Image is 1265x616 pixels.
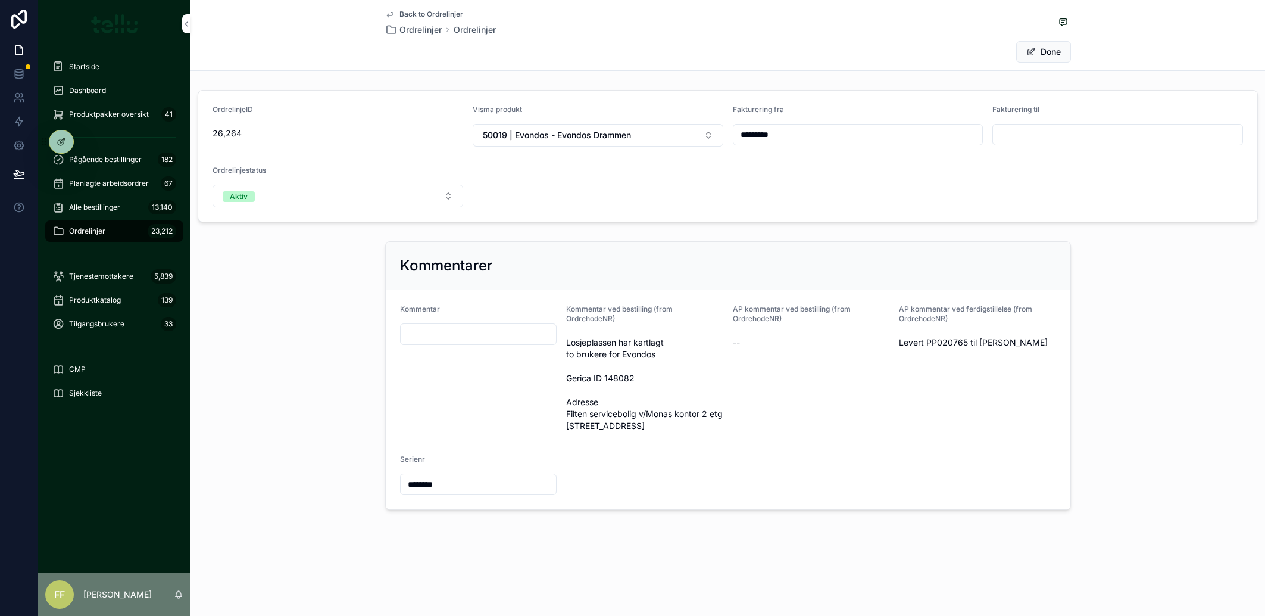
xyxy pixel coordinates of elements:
span: Kommentar [400,304,440,313]
div: 13,140 [148,200,176,214]
a: Back to Ordrelinjer [385,10,463,19]
span: Startside [69,62,99,71]
span: AP kommentar ved ferdigstillelse (from OrdrehodeNR) [899,304,1032,323]
a: Planlagte arbeidsordrer67 [45,173,183,194]
div: 139 [158,293,176,307]
span: Pågående bestillinger [69,155,142,164]
a: Produktkatalog139 [45,290,183,311]
a: Produktpakker oversikt41 [45,104,183,125]
a: Ordrelinjer [454,24,496,36]
span: Dashboard [69,86,106,95]
button: Done [1016,41,1071,63]
div: 33 [161,317,176,331]
a: Ordrelinjer23,212 [45,220,183,242]
span: -- [733,337,740,349]
span: Ordrelinjer [399,24,442,36]
img: App logo [91,14,138,33]
span: Ordrelinjer [69,226,105,236]
div: Aktiv [230,191,248,202]
span: Serienr [400,455,425,463]
a: Pågående bestillinger182 [45,149,183,170]
span: AP kommentar ved bestilling (from OrdrehodeNR) [733,304,851,323]
span: Back to Ordrelinjer [399,10,463,19]
a: Alle bestillinger13,140 [45,197,183,218]
span: Tilgangsbrukere [69,319,124,329]
div: 23,212 [148,224,176,238]
span: FF [54,587,65,602]
a: Startside [45,56,183,77]
button: Select Button [213,185,463,207]
div: 67 [161,176,176,191]
a: CMP [45,359,183,380]
a: Sjekkliste [45,382,183,404]
span: Planlagte arbeidsordrer [69,179,149,188]
button: Select Button [473,124,723,147]
span: Visma produkt [473,105,522,114]
span: Sjekkliste [69,388,102,398]
span: Alle bestillinger [69,203,120,212]
span: Produktkatalog [69,295,121,305]
a: Tjenestemottakere5,839 [45,266,183,287]
div: 5,839 [151,269,176,284]
span: OrdrelinjeID [213,105,253,114]
span: Levert PP020765 til [PERSON_NAME] [899,337,1056,349]
span: CMP [69,365,86,374]
p: [PERSON_NAME] [83,589,152,601]
div: 182 [158,153,176,167]
div: scrollable content [38,48,190,419]
span: Produktpakker oversikt [69,110,149,119]
span: Fakturering til [992,105,1039,114]
a: Tilgangsbrukere33 [45,313,183,335]
span: 26,264 [213,127,463,139]
div: 41 [161,107,176,122]
a: Ordrelinjer [385,24,442,36]
a: Dashboard [45,80,183,101]
span: Fakturering fra [733,105,784,114]
span: Kommentar ved bestilling (from OrdrehodeNR) [566,304,673,323]
span: 50019 | Evondos - Evondos Drammen [483,129,631,141]
span: Ordrelinjestatus [213,166,266,175]
span: Losjeplassen har kartlagt to brukere for Evondos Gerica ID 148082 Adresse Filten servicebolig v/M... [566,337,723,432]
h2: Kommentarer [400,256,492,275]
span: Tjenestemottakere [69,272,133,281]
